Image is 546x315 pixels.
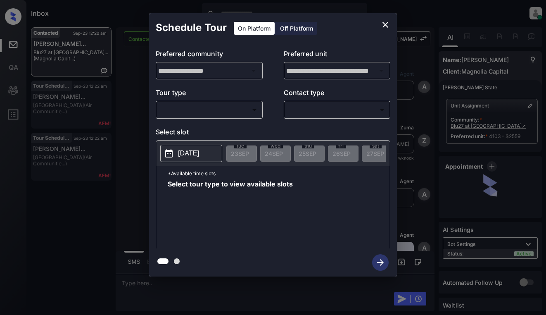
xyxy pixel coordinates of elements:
[156,49,263,62] p: Preferred community
[178,148,199,158] p: [DATE]
[160,145,222,162] button: [DATE]
[377,17,394,33] button: close
[168,166,390,181] p: *Available time slots
[284,88,391,101] p: Contact type
[276,22,317,35] div: Off Platform
[149,13,233,42] h2: Schedule Tour
[156,88,263,101] p: Tour type
[156,127,390,140] p: Select slot
[284,49,391,62] p: Preferred unit
[234,22,275,35] div: On Platform
[168,181,293,247] span: Select tour type to view available slots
